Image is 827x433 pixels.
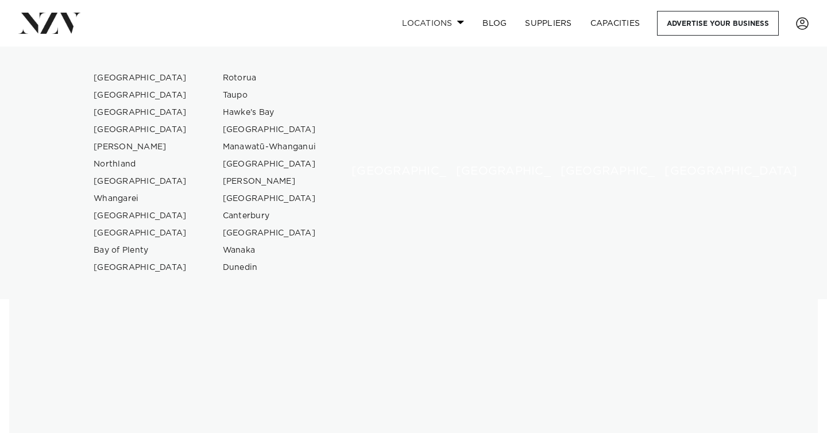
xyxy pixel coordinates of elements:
[84,121,196,138] a: [GEOGRAPHIC_DATA]
[351,165,420,177] h6: [GEOGRAPHIC_DATA]
[84,87,196,104] a: [GEOGRAPHIC_DATA]
[657,11,779,36] a: Advertise your business
[18,13,81,33] img: nzv-logo.png
[473,11,516,36] a: BLOG
[214,225,326,242] a: [GEOGRAPHIC_DATA]
[84,242,196,259] a: Bay of Plenty
[393,11,473,36] a: Locations
[561,165,629,177] h6: [GEOGRAPHIC_DATA]
[664,165,733,177] h6: [GEOGRAPHIC_DATA]
[84,138,196,156] a: [PERSON_NAME]
[214,190,326,207] a: [GEOGRAPHIC_DATA]
[214,121,326,138] a: [GEOGRAPHIC_DATA]
[84,225,196,242] a: [GEOGRAPHIC_DATA]
[84,69,196,87] a: [GEOGRAPHIC_DATA]
[84,190,196,207] a: Whangarei
[84,259,196,276] a: [GEOGRAPHIC_DATA]
[214,242,326,259] a: Wanaka
[214,69,326,87] a: Rotorua
[84,156,196,173] a: Northland
[551,69,639,187] a: Christchurch venues [GEOGRAPHIC_DATA]
[214,104,326,121] a: Hawke's Bay
[456,165,525,177] h6: [GEOGRAPHIC_DATA]
[84,207,196,225] a: [GEOGRAPHIC_DATA]
[342,69,430,187] a: Auckland venues [GEOGRAPHIC_DATA]
[214,87,326,104] a: Taupo
[214,156,326,173] a: [GEOGRAPHIC_DATA]
[84,104,196,121] a: [GEOGRAPHIC_DATA]
[214,173,326,190] a: [PERSON_NAME]
[214,259,326,276] a: Dunedin
[516,11,581,36] a: SUPPLIERS
[447,69,534,187] a: Wellington venues [GEOGRAPHIC_DATA]
[84,173,196,190] a: [GEOGRAPHIC_DATA]
[581,11,650,36] a: Capacities
[214,207,326,225] a: Canterbury
[214,138,326,156] a: Manawatū-Whanganui
[655,69,743,187] a: Queenstown venues [GEOGRAPHIC_DATA]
